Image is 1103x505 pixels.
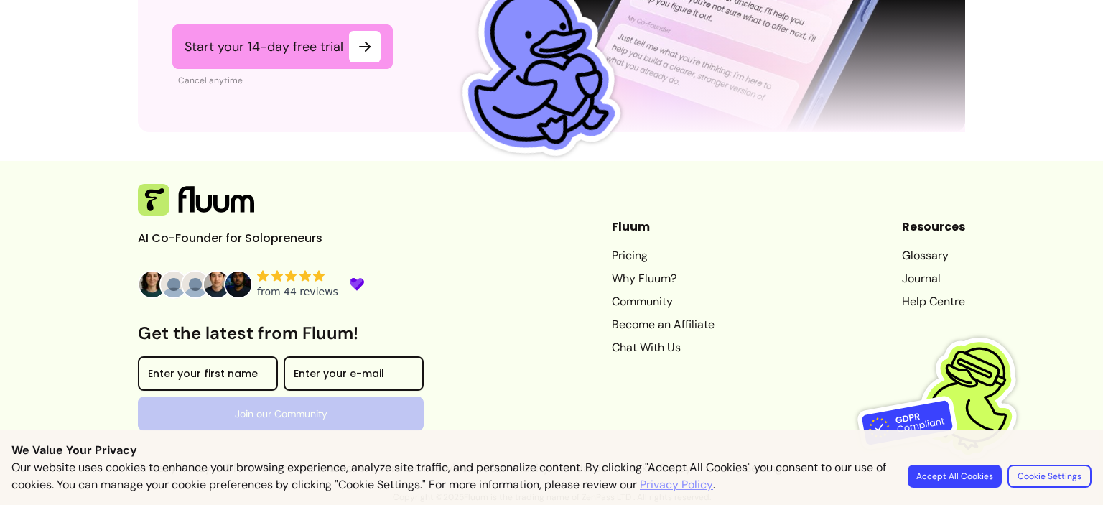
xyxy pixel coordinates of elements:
a: Privacy Policy [640,476,713,494]
a: Community [612,293,715,310]
a: Journal [902,270,965,287]
a: Help Centre [902,293,965,310]
a: Why Fluum? [612,270,715,287]
p: Cancel anytime [178,75,393,86]
p: AI Co-Founder for Solopreneurs [138,230,353,247]
a: Become an Affiliate [612,316,715,333]
header: Fluum [612,218,715,236]
span: Start your 14-day free trial [185,38,343,55]
a: Pricing [612,247,715,264]
a: Glossary [902,247,965,264]
a: Chat With Us [612,339,715,356]
input: Enter your e-mail [294,369,414,384]
button: Cookie Settings [1007,465,1092,488]
img: Fluum is GDPR compliant [857,308,1037,488]
input: Enter your first name [148,369,268,384]
button: Accept All Cookies [908,465,1002,488]
a: Start your 14-day free trial [172,24,393,69]
header: Resources [902,218,965,236]
h3: Get the latest from Fluum! [138,322,424,345]
p: We Value Your Privacy [11,442,1092,459]
p: Our website uses cookies to enhance your browsing experience, analyze site traffic, and personali... [11,459,890,494]
img: Fluum Logo [138,184,254,216]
